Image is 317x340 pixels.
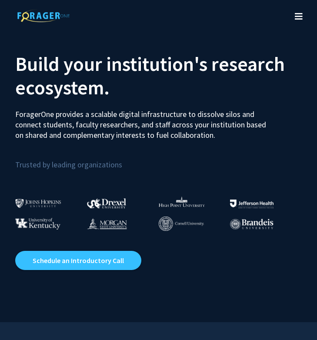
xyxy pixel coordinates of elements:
[15,251,141,270] a: Opens in a new tab
[159,197,205,207] img: High Point University
[230,219,274,230] img: Brandeis University
[87,198,126,208] img: Drexel University
[15,103,267,140] p: ForagerOne provides a scalable digital infrastructure to dissolve silos and connect students, fac...
[87,218,127,229] img: Morgan State University
[230,200,274,208] img: Thomas Jefferson University
[15,52,302,99] h2: Build your institution's research ecosystem.
[159,217,204,231] img: Cornell University
[13,9,74,22] img: ForagerOne Logo
[15,147,302,171] p: Trusted by leading organizations
[15,199,61,208] img: Johns Hopkins University
[15,218,60,230] img: University of Kentucky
